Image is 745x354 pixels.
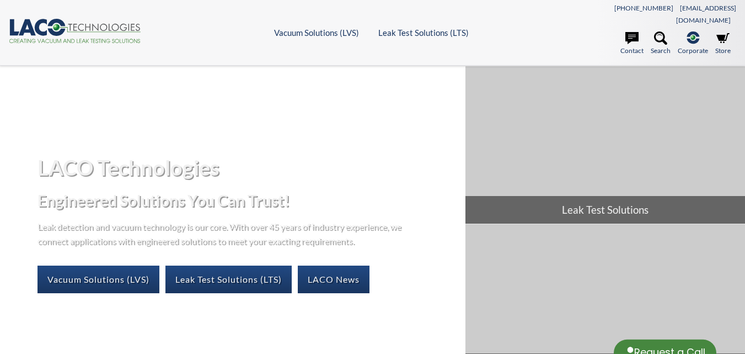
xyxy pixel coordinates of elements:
[37,154,457,181] h1: LACO Technologies
[620,31,644,56] a: Contact
[678,45,708,56] span: Corporate
[298,266,369,293] a: LACO News
[37,266,159,293] a: Vacuum Solutions (LVS)
[274,28,359,38] a: Vacuum Solutions (LVS)
[465,66,745,223] a: Leak Test Solutions
[676,4,736,24] a: [EMAIL_ADDRESS][DOMAIN_NAME]
[651,31,671,56] a: Search
[37,191,457,211] h2: Engineered Solutions You Can Trust!
[715,31,731,56] a: Store
[465,196,745,224] span: Leak Test Solutions
[378,28,469,38] a: Leak Test Solutions (LTS)
[614,4,673,12] a: [PHONE_NUMBER]
[165,266,292,293] a: Leak Test Solutions (LTS)
[37,219,407,247] p: Leak detection and vacuum technology is our core. With over 45 years of industry experience, we c...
